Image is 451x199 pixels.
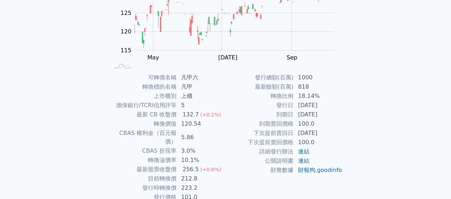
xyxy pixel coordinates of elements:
tspan: 120 [121,28,132,35]
td: 公開說明書 [226,156,294,166]
td: 凡甲六 [177,73,226,82]
td: 轉換價值 [109,119,177,129]
td: CBAS 折現率 [109,146,177,156]
td: 擔保銀行/TCRI信用評等 [109,101,177,110]
td: 最新餘額(百萬) [226,82,294,91]
td: 223.2 [177,183,226,193]
a: goodinfo [317,167,342,173]
td: [DATE] [294,101,343,110]
td: 轉換溢價率 [109,156,177,165]
tspan: Sep [286,54,297,61]
td: 到期日 [226,110,294,119]
td: 財務數據 [226,166,294,175]
td: 10.1% [177,156,226,165]
td: 最新 CB 收盤價 [109,110,177,119]
td: 212.8 [177,174,226,183]
div: 132.7 [181,110,200,119]
td: , [294,166,343,175]
tspan: 115 [121,47,132,54]
td: 1000 [294,73,343,82]
td: 發行日 [226,101,294,110]
td: 到期賣回價格 [226,119,294,129]
td: 5.86 [177,129,226,146]
a: 連結 [298,148,309,155]
span: (+0.6%) [200,167,221,172]
td: 100.0 [294,119,343,129]
td: 轉換標的名稱 [109,82,177,91]
td: 目前轉換價 [109,174,177,183]
tspan: May [147,54,159,61]
span: (+0.1%) [200,112,221,117]
a: 連結 [298,157,309,164]
tspan: [DATE] [218,54,237,61]
td: 上市櫃別 [109,91,177,101]
td: 可轉債名稱 [109,73,177,82]
td: 最新股票收盤價 [109,165,177,174]
td: 100.0 [294,138,343,147]
td: 發行總額(百萬) [226,73,294,82]
td: 下次提前賣回價格 [226,138,294,147]
div: 256.5 [181,165,200,174]
td: [DATE] [294,110,343,119]
a: 財報狗 [298,167,315,173]
td: 上櫃 [177,91,226,101]
td: 轉換比例 [226,91,294,101]
td: 凡甲 [177,82,226,91]
tspan: 125 [121,10,132,16]
td: 818 [294,82,343,91]
td: 下次提前賣回日 [226,129,294,138]
td: 5 [177,101,226,110]
td: 18.14% [294,91,343,101]
td: 3.0% [177,146,226,156]
td: 詳細發行辦法 [226,147,294,156]
td: CBAS 權利金（百元報價） [109,129,177,146]
td: 發行時轉換價 [109,183,177,193]
td: 120.54 [177,119,226,129]
td: [DATE] [294,129,343,138]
